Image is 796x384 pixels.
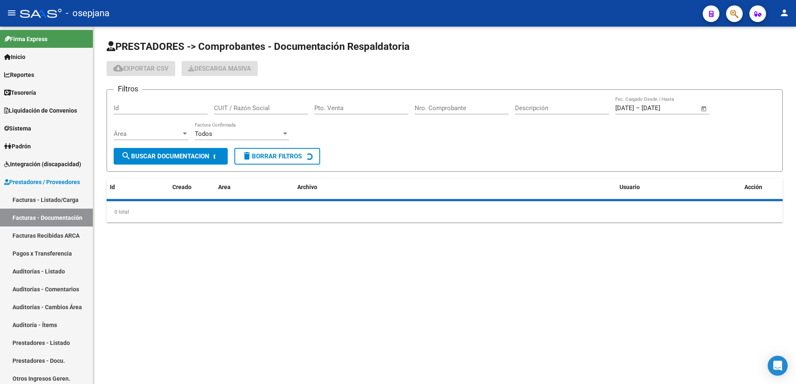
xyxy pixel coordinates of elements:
[107,202,783,222] div: 0 total
[4,124,31,133] span: Sistema
[113,65,169,72] span: Exportar CSV
[107,61,175,76] button: Exportar CSV
[107,41,410,52] span: PRESTADORES -> Comprobantes - Documentación Respaldatoria
[234,148,320,165] button: Borrar Filtros
[242,151,252,161] mat-icon: delete
[114,83,142,95] h3: Filtros
[4,70,34,79] span: Reportes
[4,34,47,44] span: Firma Express
[297,184,317,190] span: Archivo
[121,151,131,161] mat-icon: search
[4,52,25,62] span: Inicio
[4,88,36,97] span: Tesorería
[195,130,212,138] span: Todos
[182,61,258,76] button: Descarga Masiva
[615,104,634,112] input: Fecha inicio
[215,178,294,196] datatable-header-cell: Area
[188,65,251,72] span: Descarga Masiva
[619,184,640,190] span: Usuario
[636,104,640,112] span: –
[642,104,682,112] input: Fecha fin
[768,356,788,376] div: Open Intercom Messenger
[114,148,228,165] button: Buscar Documentacion
[242,153,302,160] span: Borrar Filtros
[699,104,709,113] button: Open calendar
[113,63,123,73] mat-icon: cloud_download
[107,178,140,196] datatable-header-cell: Id
[4,177,80,187] span: Prestadores / Proveedores
[741,178,783,196] datatable-header-cell: Acción
[114,130,181,138] span: Área
[169,178,215,196] datatable-header-cell: Creado
[7,8,17,18] mat-icon: menu
[110,184,115,190] span: Id
[616,178,741,196] datatable-header-cell: Usuario
[218,184,231,190] span: Area
[294,178,616,196] datatable-header-cell: Archivo
[182,61,258,76] app-download-masive: Descarga masiva de comprobantes (adjuntos)
[4,106,77,115] span: Liquidación de Convenios
[744,184,762,190] span: Acción
[121,153,209,160] span: Buscar Documentacion
[4,142,31,151] span: Padrón
[66,4,109,22] span: - osepjana
[172,184,192,190] span: Creado
[779,8,789,18] mat-icon: person
[4,160,81,169] span: Integración (discapacidad)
